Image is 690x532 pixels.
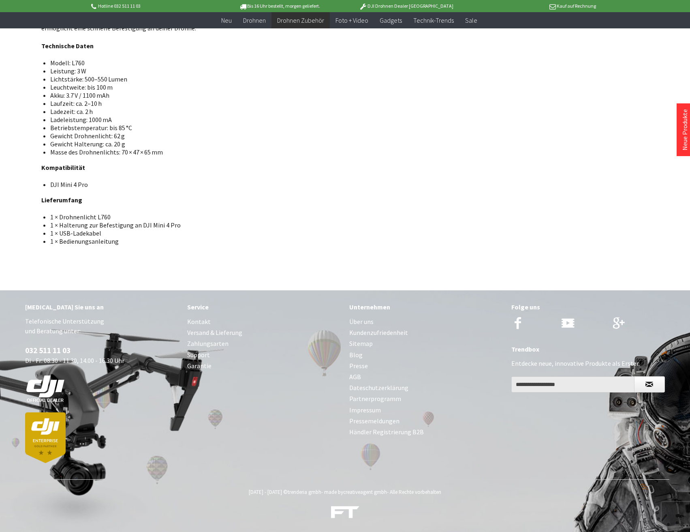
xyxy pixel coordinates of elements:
[50,140,387,148] li: Gewicht Halterung: ca. 20 g
[216,12,237,29] a: Neu
[50,180,387,189] li: DJI Mini 4 Pro
[25,316,179,463] p: Telefonische Unterstützung und Beratung unter: Di - Fr: 08:30 - 11.30, 14.00 - 16.30 Uhr
[25,345,70,355] a: 032 511 11 03
[511,302,665,312] div: Folge uns
[25,412,66,463] img: dji-partner-enterprise_goldLoJgYOWPUIEBO.png
[511,358,665,368] p: Entdecke neue, innovative Produkte als Erster.
[349,405,503,416] a: Impressum
[349,371,503,382] a: AGB
[335,16,368,24] span: Foto + Video
[41,163,85,172] strong: Kompatibilität
[288,489,321,496] a: trenderia gmbh
[349,393,503,404] a: Partnerprogramm
[50,67,387,75] li: Leistung: 3 W
[50,132,387,140] li: Gewicht Drohnenlicht: 62 g
[349,427,503,438] a: Händler Registrierung B2B
[511,344,665,354] div: Trendbox
[50,148,387,156] li: Masse des Drohnenlichts: 70 × 47 × 65 mm
[343,489,387,496] a: creativeagent gmbh
[41,196,82,204] strong: Lieferumfang
[380,16,402,24] span: Gadgets
[50,59,387,67] li: Modell: L760
[25,375,66,403] img: white-dji-schweiz-logo-official_140x140.png
[374,12,408,29] a: Gadgets
[50,83,387,91] li: Leuchtweite: bis 100 m
[187,327,341,338] a: Versand & Lieferung
[330,12,374,29] a: Foto + Video
[90,1,216,11] p: Hotline 032 511 11 03
[634,376,665,393] button: Newsletter abonnieren
[349,327,503,338] a: Kundenzufriedenheit
[25,302,179,312] div: [MEDICAL_DATA] Sie uns an
[237,12,271,29] a: Drohnen
[465,16,477,24] span: Sale
[408,12,459,29] a: Technik-Trends
[50,99,387,107] li: Laufzeit: ca. 2–10 h
[187,350,341,360] a: Support
[41,42,94,50] strong: Technische Daten
[28,489,663,496] div: [DATE] - [DATE] © - made by - Alle Rechte vorbehalten
[511,376,634,393] input: Ihre E-Mail Adresse
[470,1,596,11] p: Kauf auf Rechnung
[349,416,503,427] a: Pressemeldungen
[50,124,387,132] li: Betriebstemperatur: bis 85 °C
[349,382,503,393] a: Dateschutzerklärung
[50,213,387,221] li: 1 × Drohnenlicht L760
[277,16,324,24] span: Drohnen Zubehör
[216,1,343,11] p: Bis 16 Uhr bestellt, morgen geliefert.
[221,16,232,24] span: Neu
[459,12,483,29] a: Sale
[50,91,387,99] li: Akku: 3.7 V / 1100 mAh
[50,221,387,229] li: 1 × Halterung zur Befestigung an DJI Mini 4 Pro
[331,506,359,519] img: ft-white-trans-footer.png
[343,1,469,11] p: DJI Drohnen Dealer [GEOGRAPHIC_DATA]
[187,302,341,312] div: Service
[681,109,689,150] a: Neue Produkte
[187,316,341,327] a: Kontakt
[50,229,387,237] li: 1 × USB-Ladekabel
[413,16,454,24] span: Technik-Trends
[243,16,266,24] span: Drohnen
[349,302,503,312] div: Unternehmen
[187,360,341,371] a: Garantie
[349,350,503,360] a: Blog
[349,360,503,371] a: Presse
[50,237,387,245] li: 1 × Bedienungsanleitung
[271,12,330,29] a: Drohnen Zubehör
[331,507,359,521] a: DJI Drohnen, Trends & Gadgets Shop
[50,107,387,116] li: Ladezeit: ca. 2 h
[349,338,503,349] a: Sitemap
[349,316,503,327] a: Über uns
[50,116,387,124] li: Ladeleistung: 1000 mA
[187,338,341,349] a: Zahlungsarten
[50,75,387,83] li: Lichtstärke: 500–550 Lumen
